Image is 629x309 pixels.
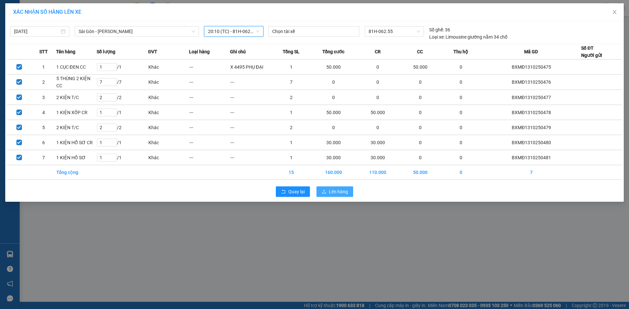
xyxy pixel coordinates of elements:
[356,165,400,180] td: 110.000
[97,105,148,120] td: / 1
[56,165,97,180] td: Tổng cộng
[288,188,305,195] span: Quay lại
[189,150,230,165] td: ---
[441,165,482,180] td: 0
[97,120,148,135] td: / 2
[31,135,56,150] td: 6
[441,135,482,150] td: 0
[356,150,400,165] td: 30.000
[271,105,312,120] td: 1
[148,90,189,105] td: Khác
[148,105,189,120] td: Khác
[312,135,356,150] td: 30.000
[230,90,271,105] td: ---
[605,3,624,22] button: Close
[191,29,195,33] span: down
[97,75,148,90] td: / 7
[312,90,356,105] td: 0
[312,105,356,120] td: 50.000
[56,120,97,135] td: 2 KIỆN T/C
[375,48,381,55] span: CR
[189,120,230,135] td: ---
[281,189,286,195] span: rollback
[356,120,400,135] td: 0
[441,75,482,90] td: 0
[276,186,310,197] button: rollbackQuay lại
[400,60,441,75] td: 50.000
[97,135,148,150] td: / 1
[429,33,507,41] div: Limousine giường nằm 34 chỗ
[148,60,189,75] td: Khác
[429,33,445,41] span: Loại xe:
[356,135,400,150] td: 30.000
[482,120,581,135] td: BXMĐ1310250479
[31,90,56,105] td: 3
[312,150,356,165] td: 30.000
[482,135,581,150] td: BXMĐ1310250480
[429,26,444,33] span: Số ghế:
[400,150,441,165] td: 0
[271,60,312,75] td: 1
[31,150,56,165] td: 7
[482,105,581,120] td: BXMĐ1310250478
[189,48,210,55] span: Loại hàng
[482,165,581,180] td: 7
[612,9,617,15] span: close
[453,48,468,55] span: Thu hộ
[230,135,271,150] td: ---
[148,75,189,90] td: Khác
[271,165,312,180] td: 15
[230,120,271,135] td: ---
[482,75,581,90] td: BXMĐ1310250476
[369,26,420,36] span: 81H-062.55
[581,44,602,59] div: Số ĐT Người gửi
[14,28,60,35] input: 13/10/2025
[482,60,581,75] td: BXMĐ1310250475
[482,90,581,105] td: BXMĐ1310250477
[56,105,97,120] td: 1 KIỆN XỐP CR
[56,150,97,165] td: 1 KIỆN HỒ SƠ
[13,9,81,15] span: XÁC NHẬN SỐ HÀNG LÊN XE
[524,48,538,55] span: Mã GD
[230,60,271,75] td: X 4495 PHỤ ĐẠI
[97,48,115,55] span: Số lượng
[39,48,48,55] span: STT
[189,135,230,150] td: ---
[283,48,299,55] span: Tổng SL
[189,105,230,120] td: ---
[400,120,441,135] td: 0
[56,60,97,75] td: 1 CỤC ĐEN CC
[356,60,400,75] td: 0
[441,105,482,120] td: 0
[441,150,482,165] td: 0
[356,105,400,120] td: 50.000
[482,150,581,165] td: BXMĐ1310250481
[316,186,353,197] button: uploadLên hàng
[56,135,97,150] td: 1 KIỆN HỔ SƠ CR
[97,60,148,75] td: / 1
[400,165,441,180] td: 50.000
[329,188,348,195] span: Lên hàng
[400,135,441,150] td: 0
[312,75,356,90] td: 0
[400,105,441,120] td: 0
[230,105,271,120] td: ---
[56,48,75,55] span: Tên hàng
[189,90,230,105] td: ---
[148,150,189,165] td: Khác
[56,75,97,90] td: 5 THÙNG 2 KIỆN CC
[417,48,423,55] span: CC
[230,150,271,165] td: ---
[356,75,400,90] td: 0
[322,189,326,195] span: upload
[148,120,189,135] td: Khác
[230,75,271,90] td: ---
[441,60,482,75] td: 0
[148,135,189,150] td: Khác
[429,26,450,33] div: 36
[400,75,441,90] td: 0
[31,60,56,75] td: 1
[31,120,56,135] td: 5
[271,120,312,135] td: 2
[400,90,441,105] td: 0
